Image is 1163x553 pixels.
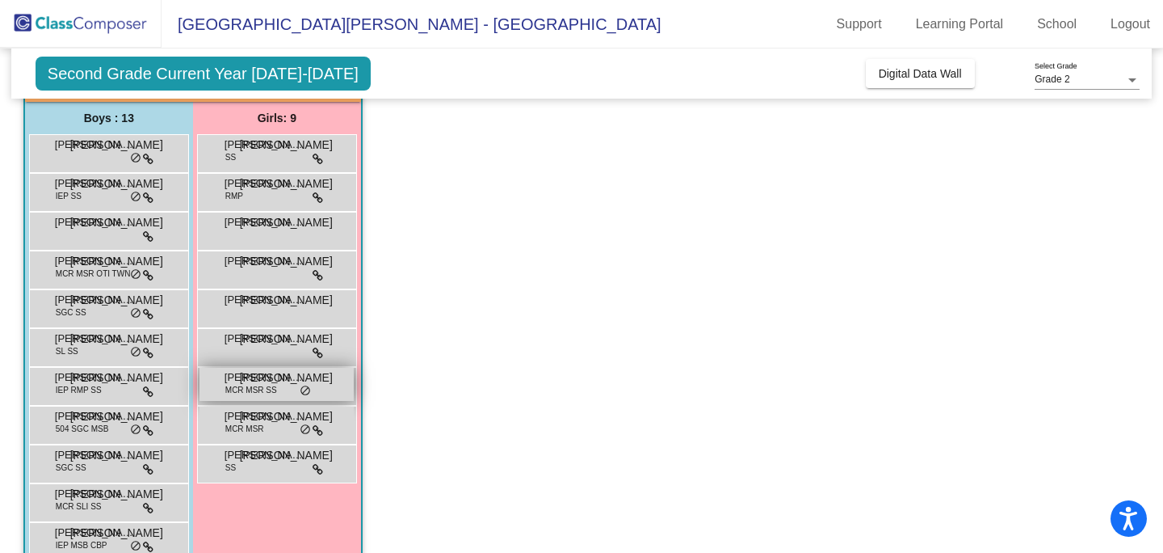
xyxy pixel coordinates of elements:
[240,408,333,425] span: [PERSON_NAME]
[25,102,193,134] div: Boys : 13
[55,175,136,192] span: [PERSON_NAME]
[824,11,895,37] a: Support
[1098,11,1163,37] a: Logout
[56,190,82,202] span: IEP SS
[162,11,661,37] span: [GEOGRAPHIC_DATA][PERSON_NAME] - [GEOGRAPHIC_DATA]
[55,137,136,153] span: [PERSON_NAME]
[866,59,975,88] button: Digital Data Wall
[225,423,264,435] span: MCR MSR
[130,152,141,165] span: do_not_disturb_alt
[56,268,131,280] span: MCR MSR OTI TWN
[55,525,136,541] span: [PERSON_NAME]
[225,462,236,474] span: SS
[240,447,333,464] span: [PERSON_NAME]
[55,369,136,386] span: [PERSON_NAME]
[225,137,305,153] span: [PERSON_NAME]
[70,137,163,154] span: [PERSON_NAME]
[240,214,333,231] span: [PERSON_NAME]
[225,253,305,269] span: [PERSON_NAME]
[225,151,236,163] span: SS
[56,423,109,435] span: 504 SGC MSB
[300,385,311,398] span: do_not_disturb_alt
[70,292,163,309] span: [PERSON_NAME]
[55,447,136,463] span: [PERSON_NAME]
[225,175,305,192] span: [PERSON_NAME]
[55,292,136,308] span: [PERSON_NAME] [PERSON_NAME]
[225,447,305,463] span: [PERSON_NAME]
[240,175,333,192] span: [PERSON_NAME]
[130,307,141,320] span: do_not_disturb_alt
[240,369,333,386] span: [PERSON_NAME]
[55,331,136,347] span: [PERSON_NAME]
[225,408,305,424] span: [PERSON_NAME]
[56,539,107,551] span: IEP MSB CBP
[70,331,163,348] span: [PERSON_NAME]
[879,67,962,80] span: Digital Data Wall
[36,57,371,91] span: Second Grade Current Year [DATE]-[DATE]
[70,408,163,425] span: [PERSON_NAME]
[225,331,305,347] span: [PERSON_NAME]
[130,540,141,553] span: do_not_disturb_alt
[70,447,163,464] span: [PERSON_NAME]
[130,424,141,437] span: do_not_disturb_alt
[240,253,333,270] span: [PERSON_NAME]
[225,190,243,202] span: RMP
[70,175,163,192] span: [PERSON_NAME]
[55,253,136,269] span: [PERSON_NAME]
[225,369,305,386] span: [PERSON_NAME]
[70,525,163,542] span: [PERSON_NAME]
[225,292,305,308] span: [PERSON_NAME]
[193,102,361,134] div: Girls: 9
[903,11,1017,37] a: Learning Portal
[70,486,163,503] span: [PERSON_NAME]
[1035,74,1069,85] span: Grade 2
[225,214,305,230] span: [PERSON_NAME]
[56,500,102,513] span: MCR SLI SS
[240,137,333,154] span: [PERSON_NAME]
[55,486,136,502] span: [PERSON_NAME]
[300,424,311,437] span: do_not_disturb_alt
[55,214,136,230] span: [PERSON_NAME]
[1024,11,1090,37] a: School
[130,268,141,281] span: do_not_disturb_alt
[70,253,163,270] span: [PERSON_NAME]
[240,292,333,309] span: [PERSON_NAME]
[56,345,78,357] span: SL SS
[56,462,86,474] span: SGC SS
[240,331,333,348] span: [PERSON_NAME]
[130,191,141,204] span: do_not_disturb_alt
[70,369,163,386] span: [PERSON_NAME]
[56,306,86,319] span: SGC SS
[225,384,277,396] span: MCR MSR SS
[70,214,163,231] span: [PERSON_NAME]
[130,346,141,359] span: do_not_disturb_alt
[55,408,136,424] span: [PERSON_NAME]
[56,384,102,396] span: IEP RMP SS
